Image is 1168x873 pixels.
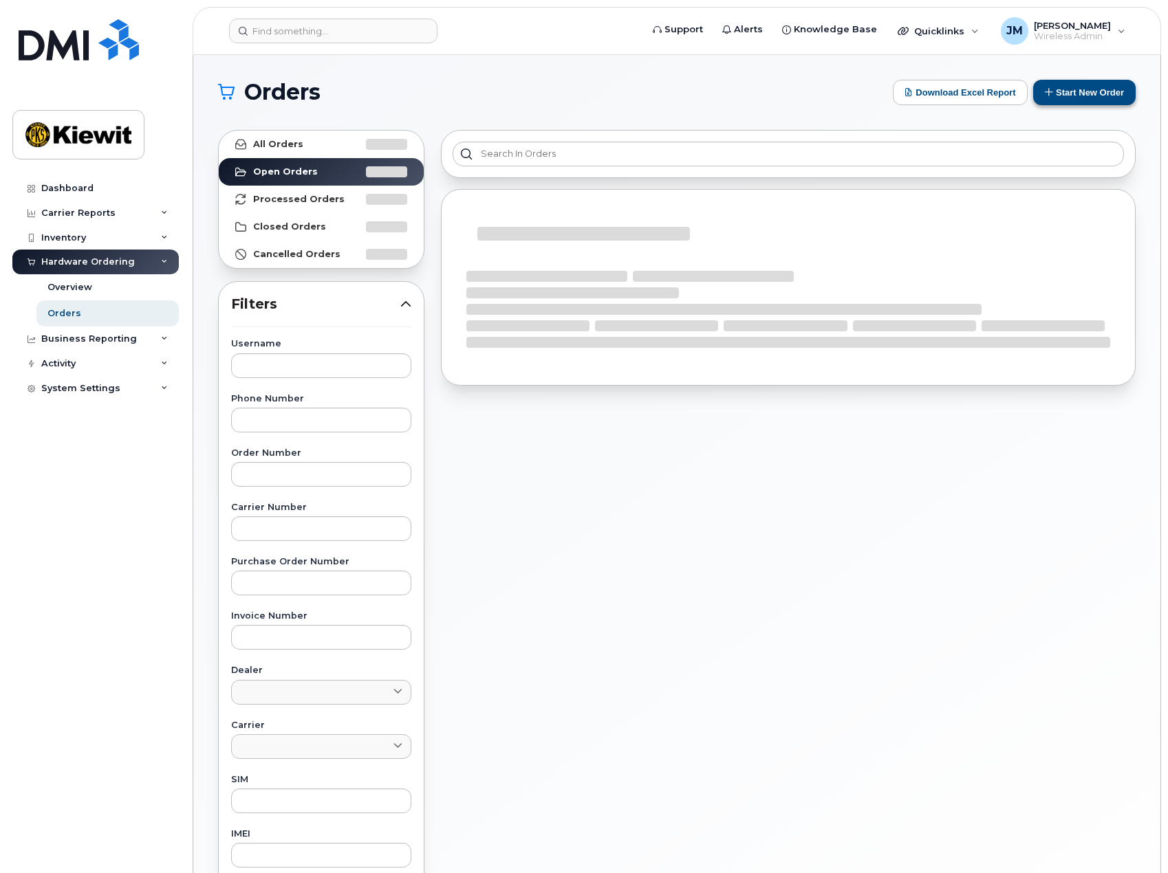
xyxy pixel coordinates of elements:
iframe: Messenger Launcher [1108,813,1158,863]
label: Carrier [231,721,411,730]
label: Order Number [231,449,411,458]
label: Username [231,340,411,349]
strong: Cancelled Orders [253,249,340,260]
a: Closed Orders [219,213,424,241]
strong: Open Orders [253,166,318,177]
label: Invoice Number [231,612,411,621]
label: SIM [231,775,411,784]
label: Phone Number [231,395,411,404]
span: Filters [231,294,400,314]
label: IMEI [231,830,411,839]
a: Cancelled Orders [219,241,424,268]
button: Download Excel Report [893,80,1028,105]
strong: All Orders [253,139,303,150]
a: Processed Orders [219,186,424,213]
input: Search in orders [453,142,1124,166]
strong: Processed Orders [253,194,345,205]
button: Start New Order [1033,80,1136,105]
a: All Orders [219,131,424,158]
label: Purchase Order Number [231,557,411,566]
span: Orders [244,82,321,102]
label: Carrier Number [231,503,411,512]
a: Open Orders [219,158,424,186]
label: Dealer [231,666,411,675]
strong: Closed Orders [253,221,326,232]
